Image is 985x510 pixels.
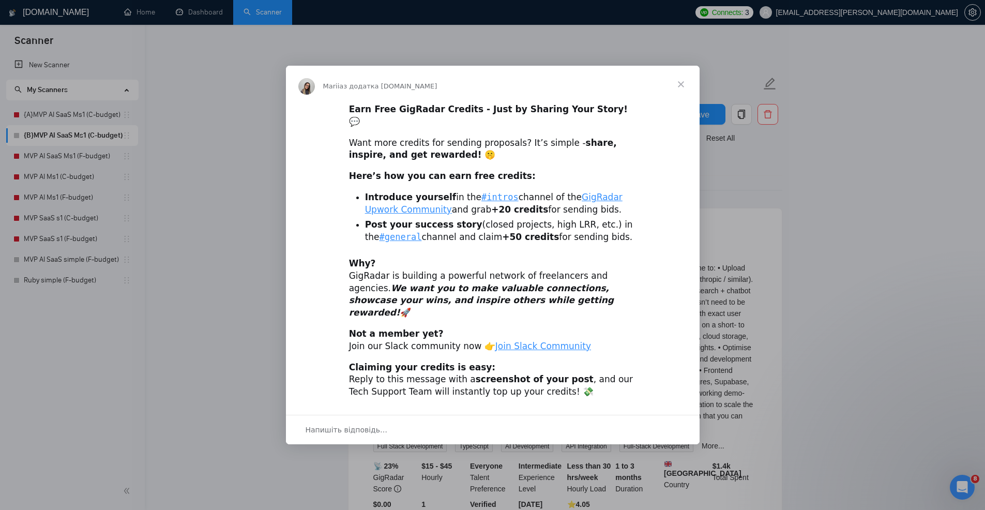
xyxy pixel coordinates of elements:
li: (closed projects, high LRR, etc.) in the channel and claim for sending bids. [365,219,637,244]
b: Here’s how you can earn free credits: [349,171,536,181]
b: Why? [349,258,376,268]
div: 💬 [349,103,637,128]
b: +50 credits [502,232,559,242]
span: Mariia [323,82,344,90]
div: Відкрити бесіду й відповісти [286,415,700,444]
div: Want more credits for sending proposals? It’s simple - [349,137,637,162]
b: Post your success story [365,219,482,230]
span: Закрити [662,66,700,103]
a: Join Slack Community [495,341,591,351]
b: Introduce yourself [365,192,457,202]
b: Claiming your credits is easy: [349,362,496,372]
span: з додатка [DOMAIN_NAME] [343,82,437,90]
div: GigRadar is building a powerful network of freelancers and agencies. 🚀 [349,258,637,319]
img: Profile image for Mariia [298,78,315,95]
a: #general [380,232,422,242]
div: Join our Slack community now 👉 [349,328,637,353]
a: GigRadar Upwork Community [365,192,623,215]
div: Reply to this message with a , and our Tech Support Team will instantly top up your credits! 💸 [349,362,637,398]
b: Earn Free GigRadar Credits - Just by Sharing Your Story! [349,104,628,114]
i: We want you to make valuable connections, showcase your wins, and inspire others while getting re... [349,283,614,318]
b: Not a member yet? [349,328,444,339]
b: screenshot of your post [476,374,594,384]
li: in the channel of the and grab for sending bids. [365,191,637,216]
span: Напишіть відповідь… [306,423,388,437]
b: +20 credits [491,204,548,215]
a: #intros [481,192,519,202]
